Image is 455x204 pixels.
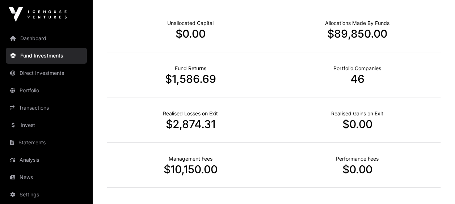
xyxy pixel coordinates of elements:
p: 46 [274,72,441,85]
a: Analysis [6,152,87,168]
p: Number of Companies Deployed Into [333,65,381,72]
a: Fund Investments [6,48,87,64]
p: Fund Performance Fees (Carry) incurred to date [336,155,379,162]
p: $0.00 [107,27,274,40]
a: Transactions [6,100,87,116]
p: $1,586.69 [107,72,274,85]
p: $0.00 [274,118,441,131]
p: $10,150.00 [107,163,274,176]
img: Icehouse Ventures Logo [9,7,67,22]
p: $0.00 [274,163,441,176]
p: Fund Management Fees incurred to date [169,155,212,162]
a: News [6,169,87,185]
p: Net Realised on Positive Exits [331,110,383,117]
a: Dashboard [6,30,87,46]
p: Cash not yet allocated [167,20,214,27]
p: Net Realised on Negative Exits [163,110,218,117]
p: $2,874.31 [107,118,274,131]
a: Settings [6,187,87,203]
iframe: Chat Widget [419,169,455,204]
p: $89,850.00 [274,27,441,40]
a: Direct Investments [6,65,87,81]
a: Invest [6,117,87,133]
p: Realised Returns from Funds [175,65,206,72]
a: Portfolio [6,82,87,98]
p: Capital Deployed Into Companies [325,20,389,27]
a: Statements [6,135,87,150]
